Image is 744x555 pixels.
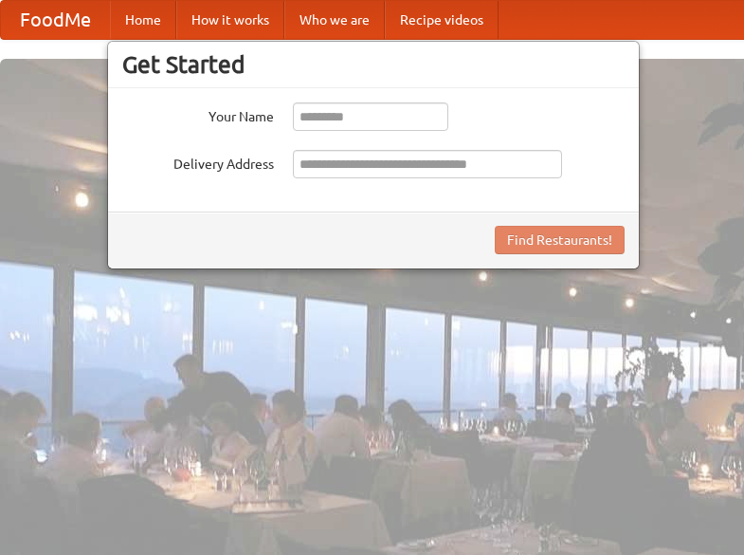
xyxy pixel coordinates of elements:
[284,1,385,39] a: Who we are
[122,150,274,174] label: Delivery Address
[110,1,176,39] a: Home
[122,102,274,126] label: Your Name
[385,1,499,39] a: Recipe videos
[176,1,284,39] a: How it works
[495,226,625,254] button: Find Restaurants!
[1,1,110,39] a: FoodMe
[122,50,625,79] h3: Get Started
